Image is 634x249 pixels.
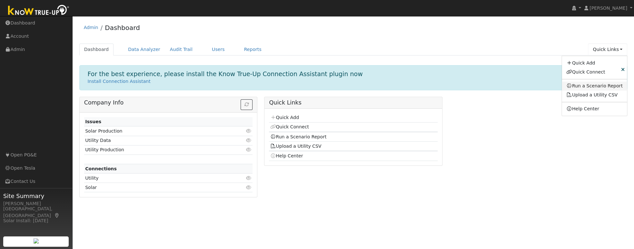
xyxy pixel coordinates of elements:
[105,24,140,32] a: Dashboard
[85,166,117,171] strong: Connections
[270,153,303,158] a: Help Center
[566,92,618,97] a: Upload a Utility CSV
[84,99,253,106] h5: Company Info
[84,126,225,136] td: Solar Production
[246,147,252,152] i: Click to view
[269,99,437,106] h5: Quick Links
[84,145,225,154] td: Utility Production
[84,136,225,145] td: Utility Data
[246,129,252,133] i: Click to view
[165,44,197,55] a: Audit Trail
[562,105,627,114] a: Help Center
[246,138,252,143] i: Click to view
[562,82,627,91] a: Run a Scenario Report
[88,79,151,84] a: Install Connection Assistant
[239,44,266,55] a: Reports
[123,44,165,55] a: Data Analyzer
[562,58,627,67] a: Quick Add
[3,200,69,207] div: [PERSON_NAME]
[246,176,252,180] i: Click to view
[589,5,627,11] span: [PERSON_NAME]
[79,44,114,55] a: Dashboard
[270,124,309,129] a: Quick Connect
[3,217,69,224] div: Solar Install: [DATE]
[562,67,627,76] a: Quick Connect
[3,205,69,219] div: [GEOGRAPHIC_DATA], [GEOGRAPHIC_DATA]
[54,213,60,218] a: Map
[270,144,322,149] a: Upload a Utility CSV
[84,25,98,30] a: Admin
[207,44,230,55] a: Users
[3,192,69,200] span: Site Summary
[34,238,39,244] img: retrieve
[84,174,225,183] td: Utility
[5,4,73,18] img: Know True-Up
[84,183,225,192] td: Solar
[88,70,363,78] h1: For the best experience, please install the Know True-Up Connection Assistant plugin now
[270,115,299,120] a: Quick Add
[270,134,327,139] a: Run a Scenario Report
[246,185,252,190] i: Click to view
[588,44,627,55] a: Quick Links
[85,119,101,124] strong: Issues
